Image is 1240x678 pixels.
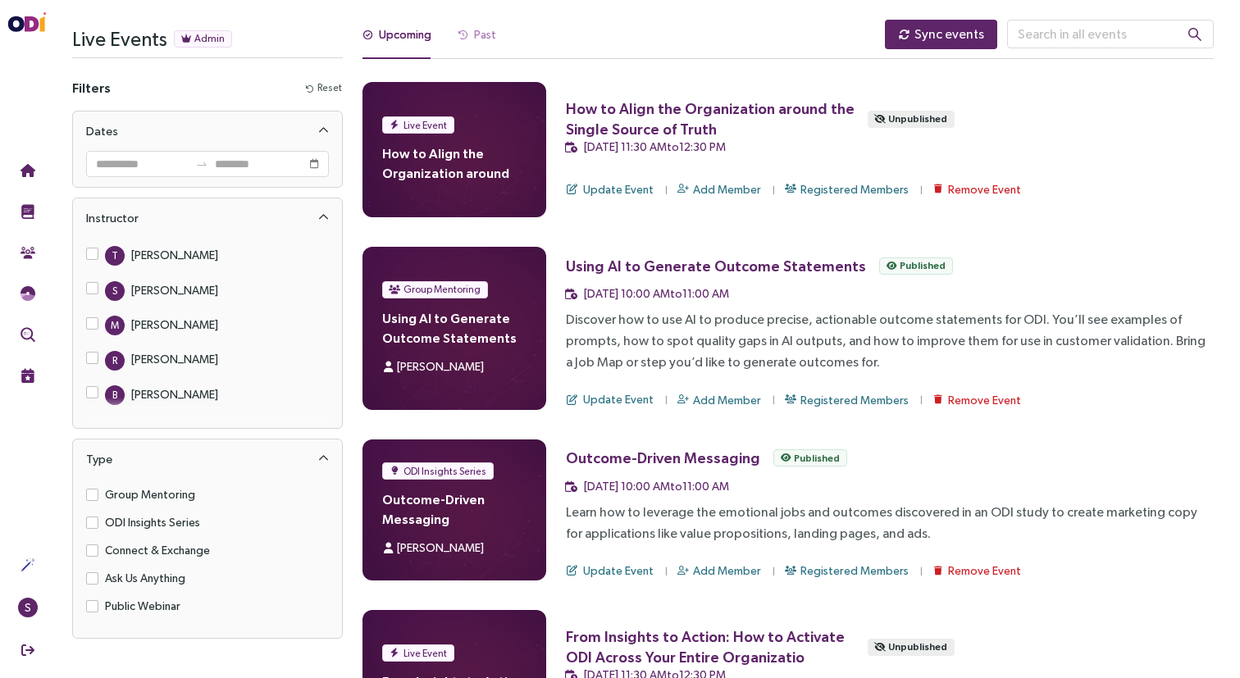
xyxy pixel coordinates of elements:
h4: Outcome-Driven Messaging [382,489,527,529]
div: Past [474,25,496,43]
span: Admin [194,30,225,47]
span: Registered Members [800,180,909,198]
span: Add Member [693,180,761,198]
span: R [112,351,117,371]
span: Sync events [914,24,984,44]
span: Live Event [403,645,447,662]
span: S [25,598,31,617]
button: Actions [10,547,45,583]
span: Remove Event [948,391,1021,409]
div: Using AI to Generate Outcome Statements [566,256,866,276]
div: Learn how to leverage the emotional jobs and outcomes discovered in an ODI study to create market... [566,502,1214,544]
div: Type [86,449,112,469]
div: Discover how to use AI to produce precise, actionable outcome statements for ODI. You’ll see exam... [566,309,1214,373]
div: [PERSON_NAME] [131,246,218,264]
div: Instructor [86,208,139,228]
h4: How to Align the Organization around the Single Source of Truth [382,143,527,183]
span: ODI Insights Series [403,463,486,480]
div: Type [73,439,342,479]
span: B [112,385,117,405]
span: Update Event [583,180,654,198]
span: ODI Insights Series [98,513,207,531]
span: [PERSON_NAME] [397,360,484,373]
span: S [112,281,117,301]
button: Remove Event [932,180,1022,199]
button: Add Member [677,390,762,410]
img: Live Events [21,368,35,383]
span: Registered Members [800,562,909,580]
img: Community [21,245,35,260]
div: Instructor [73,198,342,238]
div: [PERSON_NAME] [131,316,218,334]
button: Update Event [566,389,654,409]
span: to [195,157,208,171]
div: Outcome-Driven Messaging [566,448,760,468]
span: Add Member [693,391,761,409]
button: Registered Members [785,561,909,580]
span: Group Mentoring [403,281,481,298]
h4: Using AI to Generate Outcome Statements [382,308,527,348]
span: Published [900,257,946,274]
span: search [1188,27,1202,42]
span: Group Mentoring [98,485,202,503]
img: JTBD Needs Framework [21,286,35,301]
button: Community [10,234,45,271]
button: Reset [305,80,343,97]
button: Home [10,152,45,189]
span: Registered Members [800,391,909,409]
button: Update Event [566,561,654,580]
button: Add Member [677,180,762,199]
button: Sign Out [10,632,45,668]
button: Registered Members [785,390,909,410]
button: S [10,589,45,626]
div: Dates [73,111,342,151]
button: Registered Members [785,180,909,199]
span: [DATE] 10:00 AM to 11:00 AM [584,480,729,493]
input: Search in all events [1007,20,1214,48]
button: Remove Event [932,390,1022,410]
button: Sync events [885,20,997,49]
span: [DATE] 10:00 AM to 11:00 AM [584,287,729,300]
button: Needs Framework [10,275,45,312]
span: [DATE] 11:30 AM to 12:30 PM [584,140,726,153]
span: T [112,246,118,266]
img: Outcome Validation [21,327,35,342]
button: Live Events [10,357,45,394]
span: Public Webinar [98,597,187,615]
button: search [1174,20,1215,48]
div: Dates [86,121,118,141]
span: Live Event [403,117,447,134]
span: Unpublished [888,639,947,655]
span: Add Member [693,562,761,580]
button: Remove Event [932,561,1022,580]
img: Training [21,204,35,219]
img: Actions [21,557,35,572]
span: M [111,316,119,335]
button: Training [10,193,45,230]
h4: Filters [72,78,111,98]
div: [PERSON_NAME] [131,281,218,299]
span: Remove Event [948,180,1021,198]
span: Remove Event [948,562,1021,580]
button: Add Member [677,561,762,580]
span: Live Events [72,24,167,53]
span: [PERSON_NAME] [397,541,484,554]
div: [PERSON_NAME] [131,350,218,368]
div: [PERSON_NAME] [131,385,218,403]
span: Connect & Exchange [98,541,217,559]
span: Reset [317,80,342,96]
button: Outcome Validation [10,316,45,353]
span: Ask Us Anything [98,569,192,587]
span: swap-right [195,157,208,171]
div: How to Align the Organization around the Single Source of Truth [566,98,855,139]
span: Update Event [583,390,654,408]
div: From Insights to Action: How to Activate ODI Across Your Entire Organizatio [566,626,855,667]
span: Unpublished [888,111,947,127]
button: Update Event [566,180,654,199]
span: Published [794,450,840,466]
span: Update Event [583,562,654,580]
div: Upcoming [379,25,431,43]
